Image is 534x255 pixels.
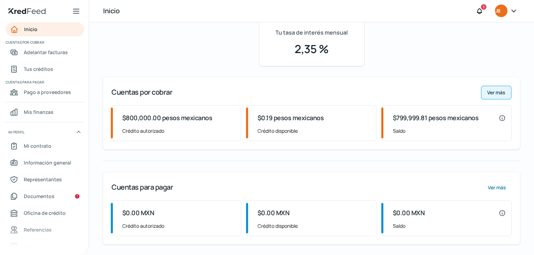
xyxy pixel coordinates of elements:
font: Tu tasa de interés mensual [275,29,348,36]
font: Mis finanzas [24,109,53,115]
button: Ver más [482,181,512,195]
font: Documentos [24,193,55,199]
font: Cuentas por cobrar [111,87,172,97]
font: $0.19 pesos mexicanos [258,114,324,122]
a: Inicio [6,22,84,36]
a: Mis finanzas [6,105,84,119]
a: Tus créditos [6,62,84,76]
font: Pago a proveedores [24,89,71,95]
font: $800,000.00 pesos mexicanos [122,114,212,122]
font: Información general [24,159,71,166]
font: Industria [24,243,45,250]
font: Saldo [393,223,405,229]
font: 2,35 % [295,41,329,57]
font: Oficina de crédito [24,210,66,216]
font: Inicio [24,26,37,32]
a: Mi contrato [6,139,84,153]
a: Documentos [6,189,84,203]
font: Cuentas por cobrar [6,40,44,45]
font: 1 [483,5,484,9]
a: Adelantar facturas [6,45,84,59]
font: Cuentas para pagar [111,182,173,192]
font: Crédito disponible [258,223,298,229]
font: $799,999.81 pesos mexicanos [393,114,479,122]
font: Adelantar facturas [24,49,68,56]
a: Oficina de crédito [6,206,84,220]
font: $0.00 MXN [122,209,154,217]
font: Inicio [103,6,120,15]
font: $0.00 MXN [393,209,425,217]
font: Crédito disponible [258,127,298,134]
font: Representantes [24,176,62,183]
font: Mi perfil [8,130,24,134]
font: Saldo [393,127,405,134]
font: $0.00 MXN [258,209,290,217]
a: Representantes [6,173,84,187]
font: Ver más [487,89,505,96]
font: Tus créditos [24,66,53,72]
a: Referencias [6,223,84,237]
font: Crédito autorizado [122,127,164,134]
a: Pago a proveedores [6,85,84,99]
font: Mi contrato [24,143,51,149]
a: Industria [6,240,84,254]
font: Ver más [488,184,506,191]
font: Crédito autorizado [122,223,164,229]
font: Cuentas para pagar [6,80,44,85]
button: Ver más [481,86,512,100]
a: Información general [6,156,84,170]
font: Referencias [24,226,52,233]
